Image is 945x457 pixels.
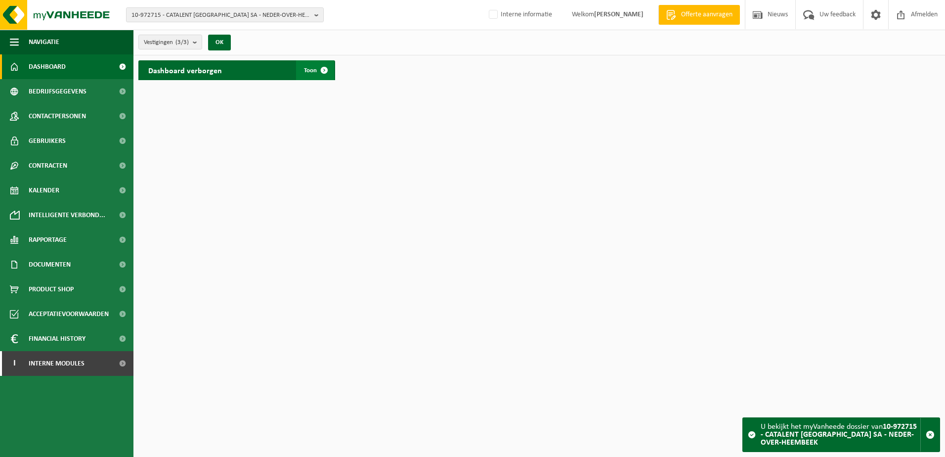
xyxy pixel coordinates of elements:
[138,35,202,49] button: Vestigingen(3/3)
[10,351,19,376] span: I
[304,67,317,74] span: Toon
[29,79,86,104] span: Bedrijfsgegevens
[761,423,917,447] strong: 10-972715 - CATALENT [GEOGRAPHIC_DATA] SA - NEDER-OVER-HEEMBEEK
[144,35,189,50] span: Vestigingen
[175,39,189,46] count: (3/3)
[29,153,67,178] span: Contracten
[29,302,109,326] span: Acceptatievoorwaarden
[29,277,74,302] span: Product Shop
[296,60,334,80] a: Toon
[29,228,67,252] span: Rapportage
[208,35,231,50] button: OK
[29,252,71,277] span: Documenten
[29,54,66,79] span: Dashboard
[138,60,232,80] h2: Dashboard verborgen
[594,11,644,18] strong: [PERSON_NAME]
[29,203,105,228] span: Intelligente verbond...
[29,326,86,351] span: Financial History
[658,5,740,25] a: Offerte aanvragen
[29,178,59,203] span: Kalender
[29,351,85,376] span: Interne modules
[131,8,310,23] span: 10-972715 - CATALENT [GEOGRAPHIC_DATA] SA - NEDER-OVER-HEEMBEEK
[761,418,920,452] div: U bekijkt het myVanheede dossier van
[29,129,66,153] span: Gebruikers
[679,10,735,20] span: Offerte aanvragen
[126,7,324,22] button: 10-972715 - CATALENT [GEOGRAPHIC_DATA] SA - NEDER-OVER-HEEMBEEK
[29,104,86,129] span: Contactpersonen
[29,30,59,54] span: Navigatie
[487,7,552,22] label: Interne informatie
